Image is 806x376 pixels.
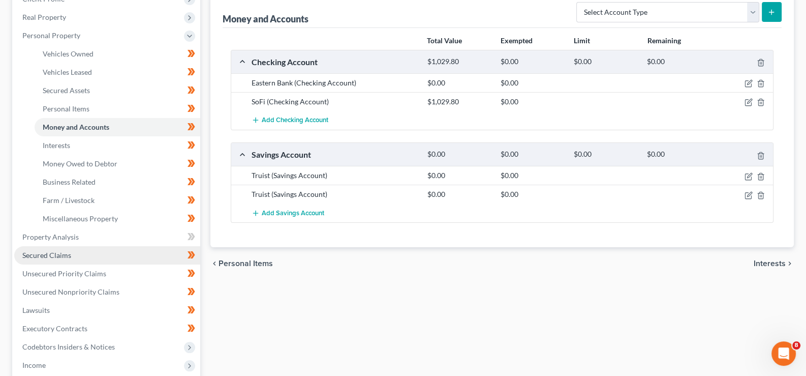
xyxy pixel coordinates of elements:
[422,57,495,67] div: $1,029.80
[569,57,642,67] div: $0.00
[569,150,642,159] div: $0.00
[771,341,796,366] iframe: Intercom live chat
[495,78,569,88] div: $0.00
[35,100,200,118] a: Personal Items
[43,196,95,205] span: Farm / Livestock
[210,259,273,268] button: chevron_left Personal Items
[246,78,422,88] div: Eastern Bank (Checking Account)
[22,306,50,314] span: Lawsuits
[246,97,422,107] div: SoFi (Checking Account)
[14,320,200,338] a: Executory Contracts
[35,45,200,63] a: Vehicles Owned
[252,204,324,222] button: Add Savings Account
[43,86,90,95] span: Secured Assets
[22,287,119,296] span: Unsecured Nonpriority Claims
[252,111,328,130] button: Add Checking Account
[22,269,106,278] span: Unsecured Priority Claims
[35,136,200,155] a: Interests
[14,301,200,320] a: Lawsuits
[43,159,117,168] span: Money Owed to Debtor
[422,150,495,159] div: $0.00
[495,170,569,181] div: $0.00
[642,150,715,159] div: $0.00
[22,342,115,351] span: Codebtors Insiders & Notices
[262,209,324,217] span: Add Savings Account
[22,361,46,369] span: Income
[35,118,200,136] a: Money and Accounts
[422,78,495,88] div: $0.00
[35,173,200,191] a: Business Related
[14,228,200,246] a: Property Analysis
[22,31,80,40] span: Personal Property
[754,259,794,268] button: Interests chevron_right
[501,36,533,45] strong: Exempted
[495,150,569,159] div: $0.00
[14,283,200,301] a: Unsecured Nonpriority Claims
[246,149,422,160] div: Savings Account
[43,104,89,113] span: Personal Items
[35,155,200,173] a: Money Owed to Debtor
[43,49,94,58] span: Vehicles Owned
[223,13,308,25] div: Money and Accounts
[495,97,569,107] div: $0.00
[22,233,79,241] span: Property Analysis
[427,36,462,45] strong: Total Value
[422,170,495,181] div: $0.00
[14,246,200,265] a: Secured Claims
[43,141,70,150] span: Interests
[246,170,422,181] div: Truist (Savings Account)
[647,36,681,45] strong: Remaining
[574,36,590,45] strong: Limit
[35,191,200,210] a: Farm / Livestock
[219,259,273,268] span: Personal Items
[35,81,200,100] a: Secured Assets
[754,259,786,268] span: Interests
[792,341,800,350] span: 8
[422,97,495,107] div: $1,029.80
[43,214,118,223] span: Miscellaneous Property
[422,189,495,199] div: $0.00
[43,178,96,186] span: Business Related
[262,117,328,125] span: Add Checking Account
[35,63,200,81] a: Vehicles Leased
[22,13,66,21] span: Real Property
[495,189,569,199] div: $0.00
[35,210,200,228] a: Miscellaneous Property
[22,324,87,333] span: Executory Contracts
[495,57,569,67] div: $0.00
[246,56,422,67] div: Checking Account
[642,57,715,67] div: $0.00
[246,189,422,199] div: Truist (Savings Account)
[786,259,794,268] i: chevron_right
[210,259,219,268] i: chevron_left
[43,68,92,76] span: Vehicles Leased
[43,123,109,131] span: Money and Accounts
[14,265,200,283] a: Unsecured Priority Claims
[22,251,71,259] span: Secured Claims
